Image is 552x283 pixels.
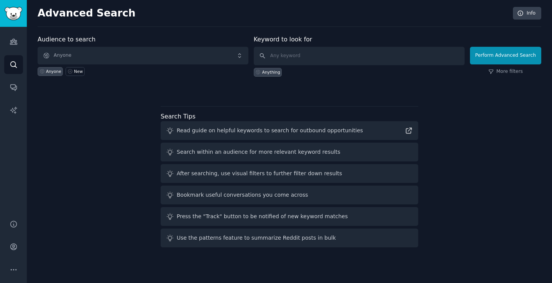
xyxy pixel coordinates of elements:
label: Search Tips [161,113,195,120]
div: Use the patterns feature to summarize Reddit posts in bulk [177,234,336,242]
input: Any keyword [254,47,465,65]
div: Anyone [46,69,61,74]
img: GummySearch logo [5,7,22,20]
div: Read guide on helpful keywords to search for outbound opportunities [177,127,363,135]
button: Anyone [38,47,248,64]
a: More filters [488,68,523,75]
h2: Advanced Search [38,7,509,20]
div: Anything [262,69,280,75]
div: Press the "Track" button to be notified of new keyword matches [177,212,348,220]
div: After searching, use visual filters to further filter down results [177,169,342,178]
a: Info [513,7,541,20]
div: Search within an audience for more relevant keyword results [177,148,340,156]
a: New [66,67,84,76]
button: Perform Advanced Search [470,47,541,64]
div: New [74,69,83,74]
div: Bookmark useful conversations you come across [177,191,308,199]
label: Audience to search [38,36,95,43]
label: Keyword to look for [254,36,312,43]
